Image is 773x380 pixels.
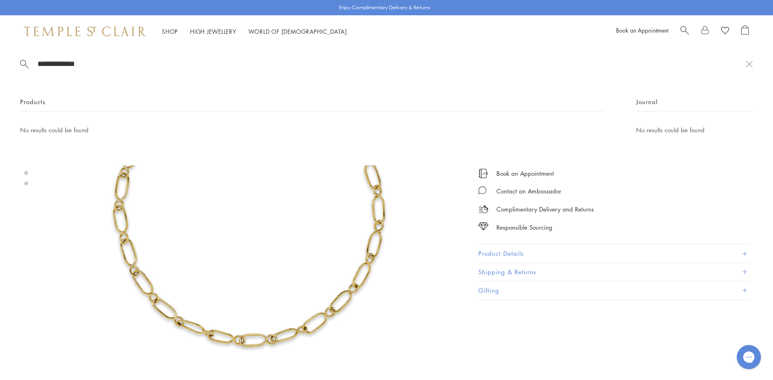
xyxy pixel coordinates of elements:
[496,186,561,196] div: Contact an Ambassador
[162,27,347,37] nav: Main navigation
[478,222,488,230] img: icon_sourcing.svg
[636,97,657,107] span: Journal
[496,222,552,232] div: Responsible Sourcing
[478,204,488,214] img: icon_delivery.svg
[636,125,753,135] p: No results could be found
[478,263,749,281] button: Shipping & Returns
[478,186,486,194] img: MessageIcon-01_2.svg
[733,342,765,372] iframe: Gorgias live chat messenger
[478,244,749,263] button: Product Details
[496,169,554,178] a: Book an Appointment
[248,27,347,35] a: World of [DEMOGRAPHIC_DATA]World of [DEMOGRAPHIC_DATA]
[478,169,488,178] img: icon_appointment.svg
[741,25,749,37] a: Open Shopping Bag
[680,25,689,37] a: Search
[190,27,236,35] a: High JewelleryHigh Jewellery
[20,97,45,107] span: Products
[20,125,604,135] p: No results could be found
[721,25,729,37] a: View Wishlist
[24,27,146,36] img: Temple St. Clair
[478,281,749,300] button: Gifting
[616,26,668,34] a: Book an Appointment
[162,27,178,35] a: ShopShop
[339,4,430,12] p: Enjoy Complimentary Delivery & Returns
[496,204,594,214] p: Complimentary Delivery and Returns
